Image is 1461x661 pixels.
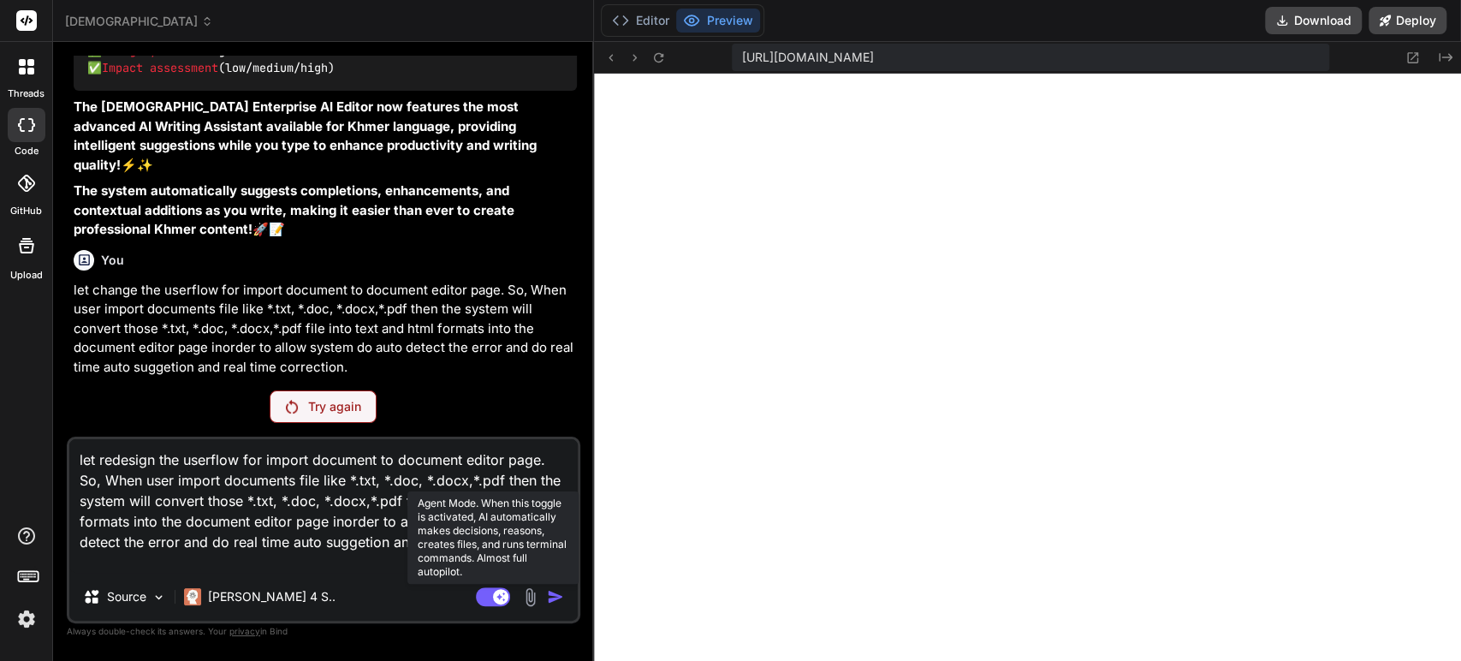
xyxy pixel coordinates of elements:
[184,588,201,605] img: Claude 4 Sonnet
[151,590,166,604] img: Pick Models
[101,252,124,269] h6: You
[308,398,361,415] p: Try again
[605,9,676,33] button: Editor
[65,13,213,30] span: [DEMOGRAPHIC_DATA]
[12,604,41,634] img: settings
[520,587,540,607] img: attachment
[594,74,1461,661] iframe: Preview
[676,9,760,33] button: Preview
[472,587,514,607] button: Agent Mode. When this toggle is activated, AI automatically makes decisions, reasons, creates fil...
[102,61,143,76] span: Impact
[74,182,518,237] strong: The system automatically suggests completions, enhancements, and contextual additions as you writ...
[74,98,577,175] p: ⚡✨
[1265,7,1362,34] button: Download
[107,588,146,605] p: Source
[74,182,577,240] p: 🚀📝
[1369,7,1446,34] button: Deploy
[10,268,43,283] label: Upload
[69,439,578,573] textarea: let redesign the userflow for import document to document editor page. So, When user import docum...
[67,623,580,640] p: Always double-check its answers. Your in Bind
[208,588,336,605] p: [PERSON_NAME] 4 S..
[8,86,45,101] label: threads
[229,626,260,636] span: privacy
[10,204,42,218] label: GitHub
[15,144,39,158] label: code
[286,400,298,414] img: Retry
[150,61,218,76] span: assessment
[74,281,577,378] p: let change the userflow for import document to document editor page. So, When user import documen...
[74,98,540,173] strong: The [DEMOGRAPHIC_DATA] Enterprise AI Editor now features the most advanced AI Writing Assistant a...
[547,588,564,605] img: icon
[742,49,874,66] span: [URL][DOMAIN_NAME]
